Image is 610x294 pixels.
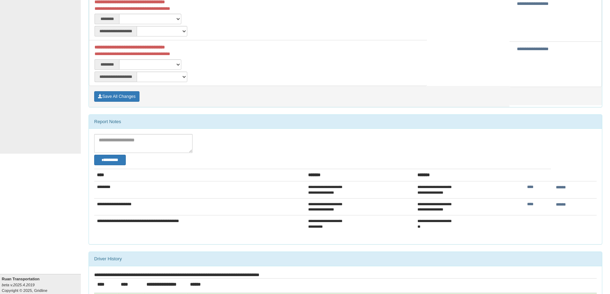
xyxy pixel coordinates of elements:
div: Driver History [89,252,602,266]
div: Copyright © 2025, Gridline [2,276,81,293]
b: Ruan Transportation [2,277,40,281]
div: Report Notes [89,115,602,129]
i: beta v.2025.4.2019 [2,283,34,287]
button: Change Filter Options [94,155,126,165]
button: Save [94,91,139,102]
